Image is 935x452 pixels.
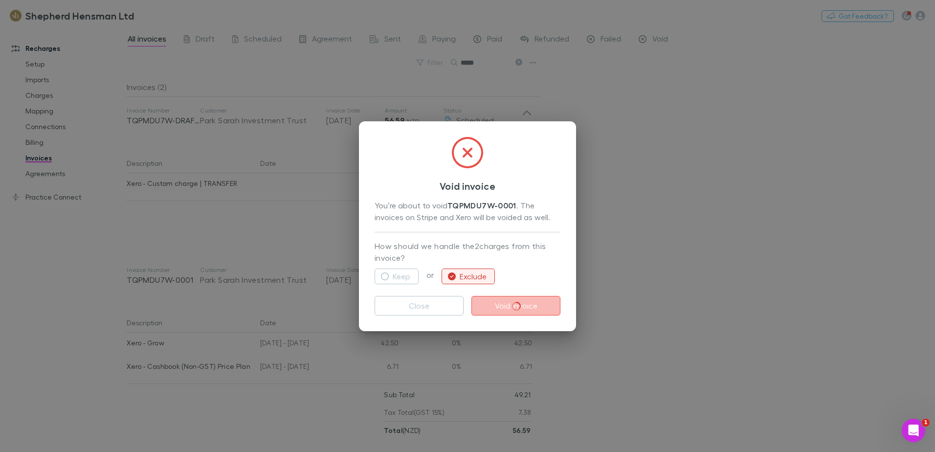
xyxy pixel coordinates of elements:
p: How should we handle the 2 charges from this invoice? [375,240,560,265]
button: Void invoice [471,296,560,316]
button: Exclude [442,269,495,284]
button: Close [375,296,464,316]
h3: Void invoice [375,180,560,192]
span: 1 [922,419,930,427]
span: or [419,270,442,279]
iframe: Intercom live chat [902,419,925,442]
button: Keep [375,269,419,284]
strong: TQPMDU7W-0001 [447,201,516,210]
div: You’re about to void . The invoices on Stripe and Xero will be voided as well. [375,200,560,224]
